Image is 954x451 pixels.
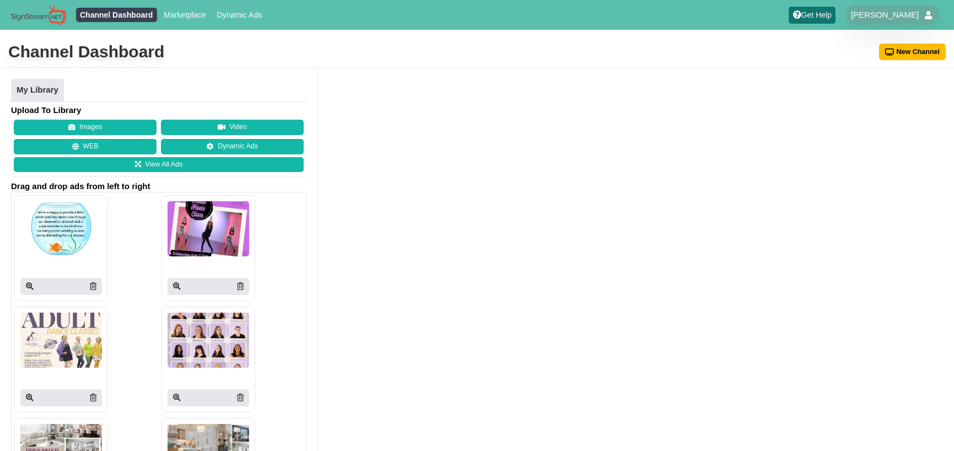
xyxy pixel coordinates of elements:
img: P250x250 image processing20250819 913637 3rrhzp [20,313,102,368]
a: Channel Dashboard [76,8,157,22]
a: Get Help [789,7,836,24]
a: Dynamic Ads [213,8,266,22]
span: Drag and drop ads from left to right [11,181,306,192]
a: Dynamic Ads [161,139,304,154]
img: Sign Stream.NET [11,4,66,26]
a: My Library [11,79,64,102]
a: View All Ads [14,157,304,173]
h4: Upload To Library [11,105,306,116]
button: Video [161,120,304,135]
img: P250x250 image processing20250830 996236 y4pkwj [20,201,102,256]
img: P250x250 image processing20250819 913637 1krid44 [168,313,249,368]
span: [PERSON_NAME] [851,9,919,20]
button: Images [14,120,157,135]
button: New Channel [879,44,946,60]
a: Marketplace [160,8,210,22]
button: WEB [14,139,157,154]
div: Channel Dashboard [8,41,164,63]
img: P250x250 image processing20250819 913637 1200nv8 [168,201,249,256]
